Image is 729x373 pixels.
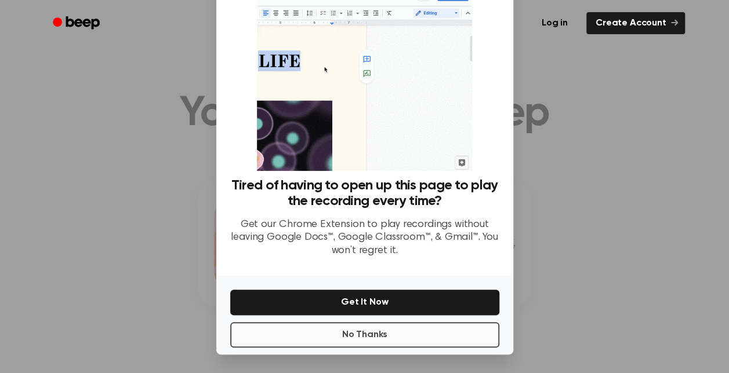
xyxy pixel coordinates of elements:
a: Create Account [586,12,685,34]
h3: Tired of having to open up this page to play the recording every time? [230,178,499,209]
a: Beep [45,12,110,35]
button: No Thanks [230,322,499,348]
a: Log in [530,10,579,36]
p: Get our Chrome Extension to play recordings without leaving Google Docs™, Google Classroom™, & Gm... [230,218,499,258]
button: Get It Now [230,290,499,315]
